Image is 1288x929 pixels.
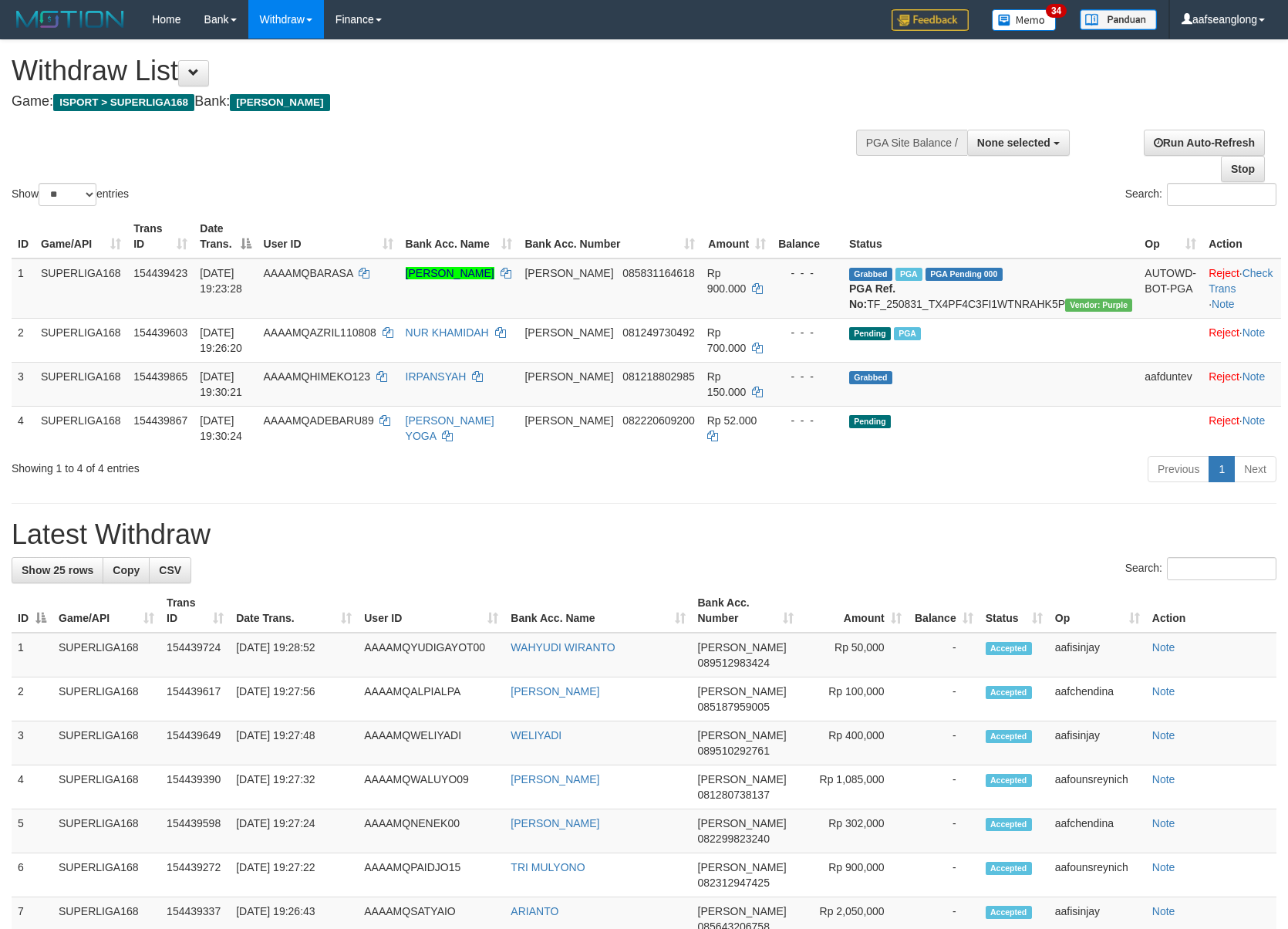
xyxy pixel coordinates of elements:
[692,589,800,633] th: Bank Acc. Number: activate to sort column ascending
[698,905,787,917] span: [PERSON_NAME]
[35,318,127,362] td: SUPERLIGA168
[12,406,35,450] td: 4
[986,730,1032,743] span: Accepted
[1202,406,1281,450] td: ·
[1152,817,1175,829] a: Note
[12,853,52,897] td: 6
[52,853,160,897] td: SUPERLIGA168
[622,370,694,383] span: Copy 081218802985 to clipboard
[1202,318,1281,362] td: ·
[778,265,837,281] div: - - -
[524,326,613,339] span: [PERSON_NAME]
[52,677,160,721] td: SUPERLIGA168
[12,765,52,809] td: 4
[908,589,979,633] th: Balance: activate to sort column ascending
[1049,809,1146,853] td: aafchendina
[1152,905,1175,917] a: Note
[160,589,230,633] th: Trans ID: activate to sort column ascending
[53,94,194,111] span: ISPORT > SUPERLIGA168
[52,809,160,853] td: SUPERLIGA168
[35,258,127,319] td: SUPERLIGA168
[200,370,242,398] span: [DATE] 19:30:21
[1138,258,1202,319] td: AUTOWD-BOT-PGA
[358,677,504,721] td: AAAAMQALPIALPA
[1209,267,1239,279] a: Reject
[133,267,187,279] span: 154439423
[967,130,1070,156] button: None selected
[511,685,599,698] a: [PERSON_NAME]
[622,326,694,339] span: Copy 081249730492 to clipboard
[908,677,979,721] td: -
[1209,370,1239,383] a: Reject
[892,9,969,31] img: Feedback.jpg
[849,327,891,340] span: Pending
[511,729,561,742] a: WELIYADI
[1146,589,1276,633] th: Action
[908,721,979,765] td: -
[698,641,787,654] span: [PERSON_NAME]
[908,809,979,853] td: -
[200,267,242,295] span: [DATE] 19:23:28
[264,326,376,339] span: AAAAMQAZRIL110808
[1202,215,1281,258] th: Action
[133,414,187,427] span: 154439867
[511,905,558,917] a: ARIANTO
[264,267,353,279] span: AAAAMQBARASA
[1209,326,1239,339] a: Reject
[524,370,613,383] span: [PERSON_NAME]
[12,258,35,319] td: 1
[358,589,504,633] th: User ID: activate to sort column ascending
[160,853,230,897] td: 154439272
[511,773,599,785] a: [PERSON_NAME]
[849,268,892,281] span: Grabbed
[159,564,181,576] span: CSV
[1049,765,1146,809] td: aafounsreynich
[800,765,908,809] td: Rp 1,085,000
[133,370,187,383] span: 154439865
[698,729,787,742] span: [PERSON_NAME]
[358,721,504,765] td: AAAAMQWELIYADI
[160,633,230,677] td: 154439724
[358,853,504,897] td: AAAAMQPAIDJO15
[1212,298,1235,310] a: Note
[1049,721,1146,765] td: aafisinjay
[511,817,599,829] a: [PERSON_NAME]
[264,370,371,383] span: AAAAMQHIMEKO123
[849,415,891,428] span: Pending
[524,414,613,427] span: [PERSON_NAME]
[698,773,787,785] span: [PERSON_NAME]
[1125,183,1276,206] label: Search:
[12,454,525,476] div: Showing 1 to 4 of 4 entries
[12,215,35,258] th: ID
[230,721,358,765] td: [DATE] 19:27:48
[39,183,96,206] select: Showentries
[200,326,242,354] span: [DATE] 19:26:20
[1209,414,1239,427] a: Reject
[12,633,52,677] td: 1
[1209,267,1273,295] a: Check Trans
[622,414,694,427] span: Copy 082220609200 to clipboard
[992,9,1057,31] img: Button%20Memo.svg
[800,633,908,677] td: Rp 50,000
[12,589,52,633] th: ID: activate to sort column descending
[908,853,979,897] td: -
[230,853,358,897] td: [DATE] 19:27:22
[701,215,773,258] th: Amount: activate to sort column ascending
[504,589,691,633] th: Bank Acc. Name: activate to sort column ascending
[1080,9,1157,30] img: panduan.png
[698,817,787,829] span: [PERSON_NAME]
[1152,729,1175,742] a: Note
[778,369,837,384] div: - - -
[1152,773,1175,785] a: Note
[358,633,504,677] td: AAAAMQYUDIGAYOT00
[12,677,52,721] td: 2
[1209,456,1235,482] a: 1
[1148,456,1209,482] a: Previous
[979,589,1049,633] th: Status: activate to sort column ascending
[849,371,892,384] span: Grabbed
[1152,641,1175,654] a: Note
[518,215,700,258] th: Bank Acc. Number: activate to sort column ascending
[103,557,150,583] a: Copy
[230,765,358,809] td: [DATE] 19:27:32
[707,414,757,427] span: Rp 52.000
